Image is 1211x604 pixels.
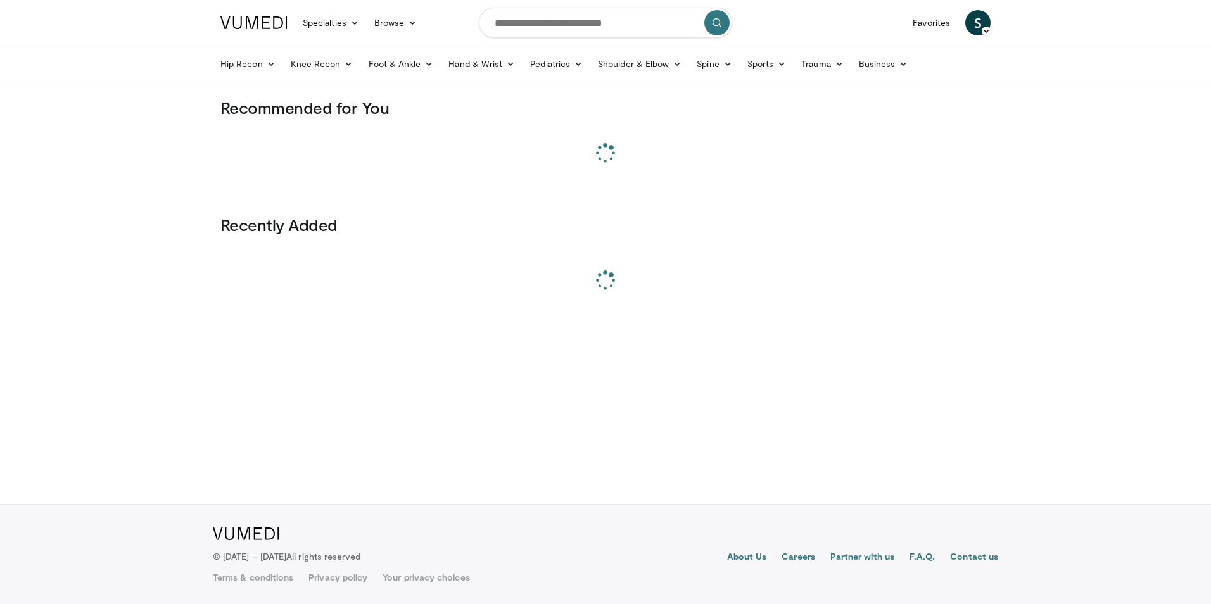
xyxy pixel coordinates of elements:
a: Spine [689,51,739,77]
p: © [DATE] – [DATE] [213,550,361,563]
a: Specialties [295,10,367,35]
span: All rights reserved [286,551,360,562]
a: Hand & Wrist [441,51,523,77]
h3: Recently Added [220,215,991,235]
a: Contact us [950,550,998,565]
a: Browse [367,10,425,35]
a: Business [851,51,916,77]
a: Knee Recon [283,51,361,77]
a: Careers [782,550,815,565]
a: Favorites [905,10,958,35]
input: Search topics, interventions [479,8,732,38]
a: F.A.Q. [910,550,935,565]
a: Hip Recon [213,51,283,77]
a: Partner with us [830,550,894,565]
a: Trauma [794,51,851,77]
h3: Recommended for You [220,98,991,118]
a: S [965,10,991,35]
a: Foot & Ankle [361,51,441,77]
img: VuMedi Logo [220,16,288,29]
img: VuMedi Logo [213,527,279,540]
a: Shoulder & Elbow [590,51,689,77]
a: About Us [727,550,767,565]
a: Your privacy choices [383,571,469,584]
a: Terms & conditions [213,571,293,584]
a: Privacy policy [308,571,367,584]
a: Sports [740,51,794,77]
a: Pediatrics [523,51,590,77]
